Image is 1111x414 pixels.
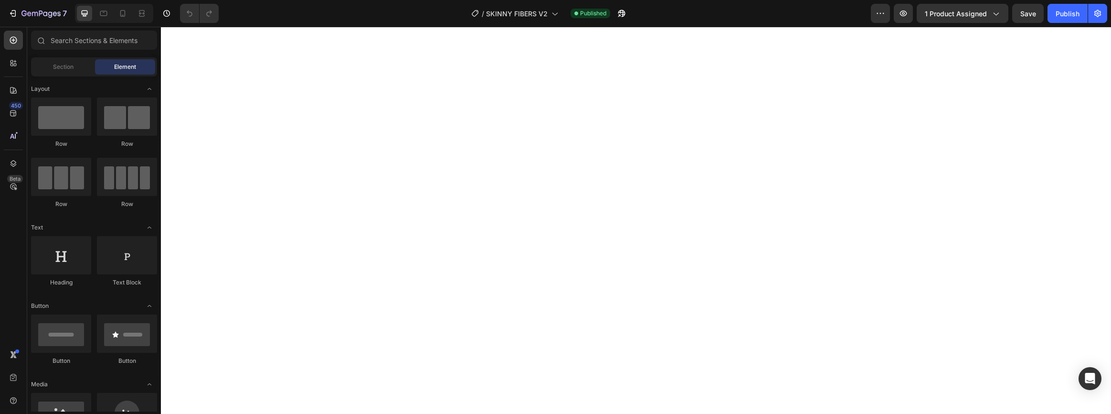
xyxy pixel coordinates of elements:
div: Open Intercom Messenger [1079,367,1101,390]
span: Toggle open [142,298,157,314]
div: Button [97,357,157,365]
div: Publish [1056,9,1079,19]
iframe: Design area [161,27,1111,414]
span: / [482,9,484,19]
span: Toggle open [142,220,157,235]
span: Element [114,63,136,71]
span: Layout [31,85,50,93]
span: Text [31,223,43,232]
button: Publish [1048,4,1088,23]
div: Undo/Redo [180,4,219,23]
span: Button [31,302,49,310]
button: 7 [4,4,71,23]
span: Section [53,63,74,71]
div: 450 [9,102,23,109]
input: Search Sections & Elements [31,31,157,50]
div: Row [97,140,157,148]
span: Media [31,380,48,389]
div: Heading [31,278,91,287]
div: Beta [7,175,23,183]
span: 1 product assigned [925,9,987,19]
div: Row [97,200,157,208]
div: Text Block [97,278,157,287]
button: Save [1012,4,1044,23]
div: Row [31,140,91,148]
div: Button [31,357,91,365]
button: 1 product assigned [917,4,1008,23]
p: 7 [63,8,67,19]
span: Toggle open [142,377,157,392]
div: Row [31,200,91,208]
span: SKINNY FIBERS V2 [486,9,548,19]
span: Published [580,9,606,18]
span: Save [1020,10,1036,18]
span: Toggle open [142,81,157,97]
